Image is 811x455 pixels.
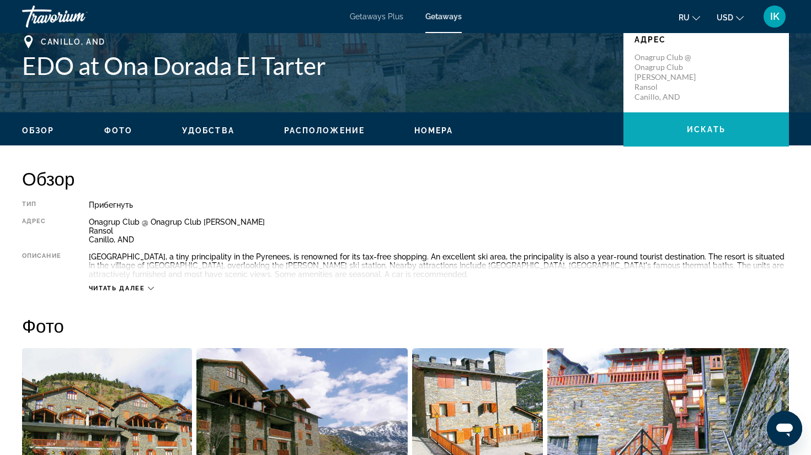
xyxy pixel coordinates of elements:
span: ru [679,13,690,22]
div: Прибегнуть [89,201,789,209]
div: Тип [22,201,61,209]
button: искать [623,112,789,147]
h2: Фото [22,315,789,337]
p: Адрес [634,35,778,44]
span: искать [687,125,725,134]
div: Onagrup Club @ Onagrup Club [PERSON_NAME] Ransol Canillo, AND [89,218,789,244]
div: Адрес [22,218,61,244]
button: Читать далее [89,284,154,292]
span: Обзор [22,126,55,135]
h1: EDO at Ona Dorada El Tarter [22,51,612,80]
button: Change language [679,9,700,25]
button: Фото [104,126,132,136]
button: Удобства [182,126,234,136]
span: Фото [104,126,132,135]
button: Расположение [284,126,365,136]
iframe: Pulsante per aprire la finestra di messaggistica [767,411,802,446]
button: Номера [414,126,453,136]
div: Описание [22,252,61,279]
span: Расположение [284,126,365,135]
p: Onagrup Club @ Onagrup Club [PERSON_NAME] Ransol Canillo, AND [634,52,723,102]
h2: Обзор [22,167,789,189]
button: Change currency [717,9,744,25]
span: IK [770,11,780,22]
button: User Menu [760,5,789,28]
a: Travorium [22,2,132,31]
div: [GEOGRAPHIC_DATA], a tiny principality in the Pyrenees, is renowned for its tax-free shopping. An... [89,252,789,279]
a: Getaways Plus [350,12,403,21]
button: Обзор [22,126,55,136]
span: Читать далее [89,285,145,292]
span: Canillo, AND [41,37,105,46]
span: Удобства [182,126,234,135]
span: USD [717,13,733,22]
a: Getaways [425,12,462,21]
span: Номера [414,126,453,135]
